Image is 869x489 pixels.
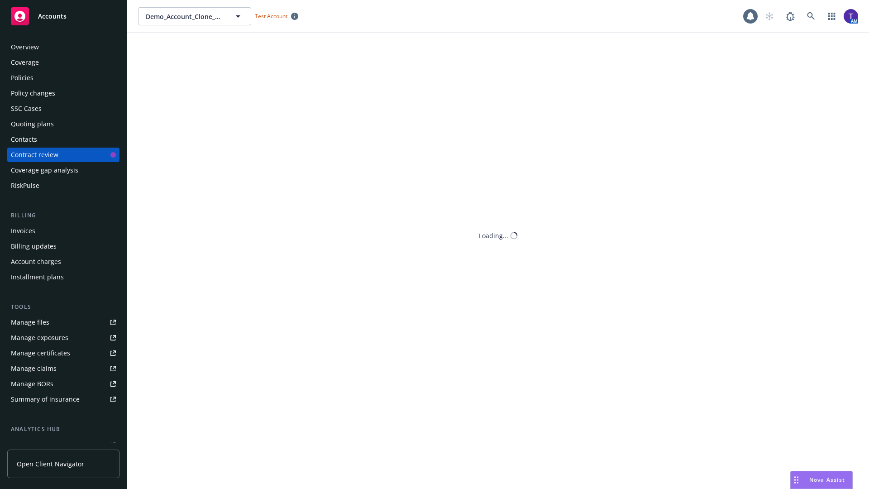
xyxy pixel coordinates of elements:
div: Policy changes [11,86,55,101]
a: Overview [7,40,119,54]
a: Loss summary generator [7,437,119,452]
a: Search [802,7,820,25]
a: Coverage [7,55,119,70]
div: Coverage [11,55,39,70]
div: Quoting plans [11,117,54,131]
div: Manage BORs [11,377,53,391]
a: Policy changes [7,86,119,101]
div: Installment plans [11,270,64,284]
div: Tools [7,302,119,312]
span: Demo_Account_Clone_QA_CR_Tests_Prospect [146,12,224,21]
a: Summary of insurance [7,392,119,407]
div: Coverage gap analysis [11,163,78,177]
a: Manage claims [7,361,119,376]
div: Overview [11,40,39,54]
div: Manage files [11,315,49,330]
a: Contract review [7,148,119,162]
a: Quoting plans [7,117,119,131]
a: Report a Bug [781,7,799,25]
a: Billing updates [7,239,119,254]
div: Billing [7,211,119,220]
button: Nova Assist [790,471,853,489]
a: Manage BORs [7,377,119,391]
div: Drag to move [791,471,802,489]
a: Switch app [823,7,841,25]
a: RiskPulse [7,178,119,193]
a: Accounts [7,4,119,29]
div: Summary of insurance [11,392,80,407]
span: Test Account [251,11,302,21]
a: Installment plans [7,270,119,284]
div: Billing updates [11,239,57,254]
div: Contacts [11,132,37,147]
div: Loss summary generator [11,437,86,452]
a: Manage files [7,315,119,330]
div: RiskPulse [11,178,39,193]
a: Manage exposures [7,331,119,345]
div: Manage certificates [11,346,70,360]
a: SSC Cases [7,101,119,116]
div: Manage claims [11,361,57,376]
a: Coverage gap analysis [7,163,119,177]
a: Invoices [7,224,119,238]
span: Nova Assist [809,476,845,484]
div: Manage exposures [11,331,68,345]
a: Contacts [7,132,119,147]
div: Policies [11,71,33,85]
div: Analytics hub [7,425,119,434]
div: Loading... [479,231,508,240]
div: Invoices [11,224,35,238]
button: Demo_Account_Clone_QA_CR_Tests_Prospect [138,7,251,25]
span: Test Account [255,12,287,20]
a: Policies [7,71,119,85]
a: Start snowing [760,7,778,25]
div: SSC Cases [11,101,42,116]
span: Open Client Navigator [17,459,84,469]
div: Account charges [11,254,61,269]
a: Manage certificates [7,346,119,360]
img: photo [844,9,858,24]
div: Contract review [11,148,58,162]
a: Account charges [7,254,119,269]
span: Accounts [38,13,67,20]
